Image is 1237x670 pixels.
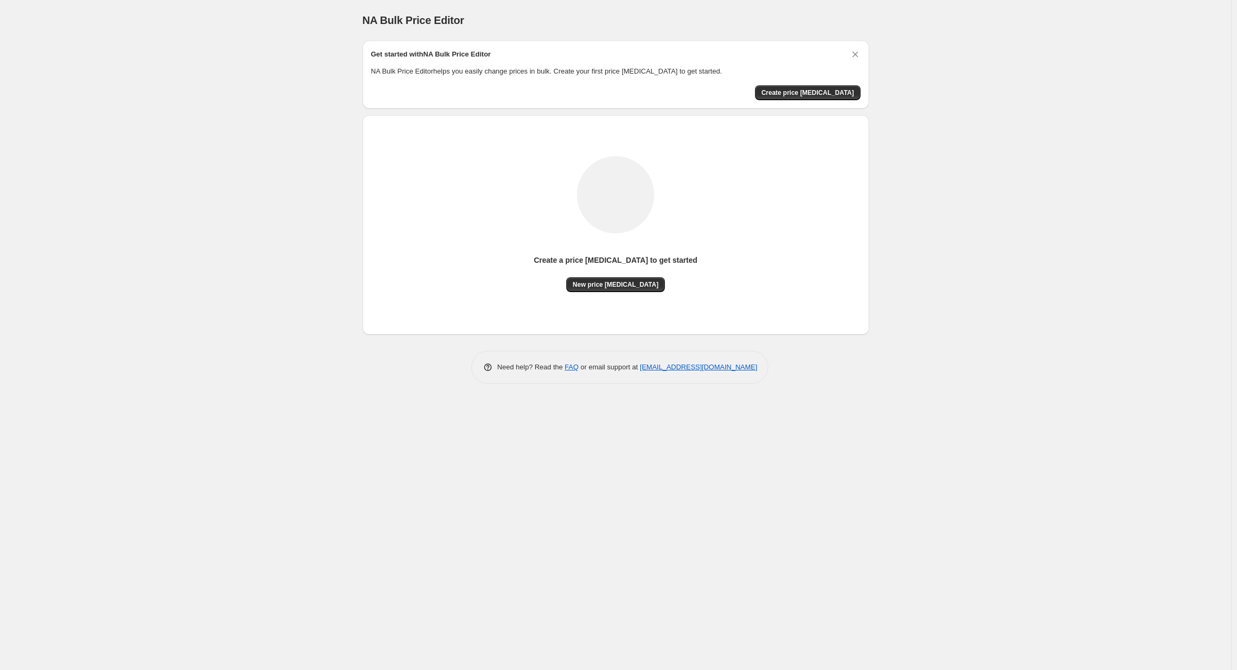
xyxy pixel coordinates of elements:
span: Create price [MEDICAL_DATA] [761,88,854,97]
p: Create a price [MEDICAL_DATA] to get started [534,255,697,265]
span: or email support at [579,363,640,371]
a: [EMAIL_ADDRESS][DOMAIN_NAME] [640,363,757,371]
h2: Get started with NA Bulk Price Editor [371,49,491,60]
button: Dismiss card [850,49,861,60]
button: Create price change job [755,85,861,100]
span: Need help? Read the [497,363,565,371]
button: New price [MEDICAL_DATA] [566,277,665,292]
p: NA Bulk Price Editor helps you easily change prices in bulk. Create your first price [MEDICAL_DAT... [371,66,861,77]
span: New price [MEDICAL_DATA] [573,280,658,289]
span: NA Bulk Price Editor [363,14,464,26]
a: FAQ [565,363,579,371]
